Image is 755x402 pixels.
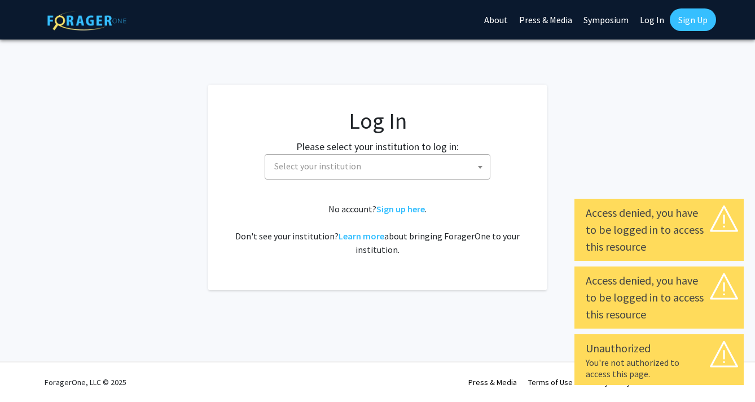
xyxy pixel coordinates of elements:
span: Select your institution [265,154,490,180]
h1: Log In [231,107,524,134]
a: Sign Up [670,8,716,31]
div: Access denied, you have to be logged in to access this resource [586,272,732,323]
div: ForagerOne, LLC © 2025 [45,362,126,402]
a: Terms of Use [528,377,573,387]
div: Access denied, you have to be logged in to access this resource [586,204,732,255]
div: No account? . Don't see your institution? about bringing ForagerOne to your institution. [231,202,524,256]
div: Unauthorized [586,340,732,357]
a: Press & Media [468,377,517,387]
span: Select your institution [270,155,490,178]
label: Please select your institution to log in: [296,139,459,154]
a: Learn more about bringing ForagerOne to your institution [339,230,384,242]
a: Sign up here [376,203,425,215]
span: Select your institution [274,160,361,172]
div: You're not authorized to access this page. [586,357,732,379]
img: ForagerOne Logo [47,11,126,30]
